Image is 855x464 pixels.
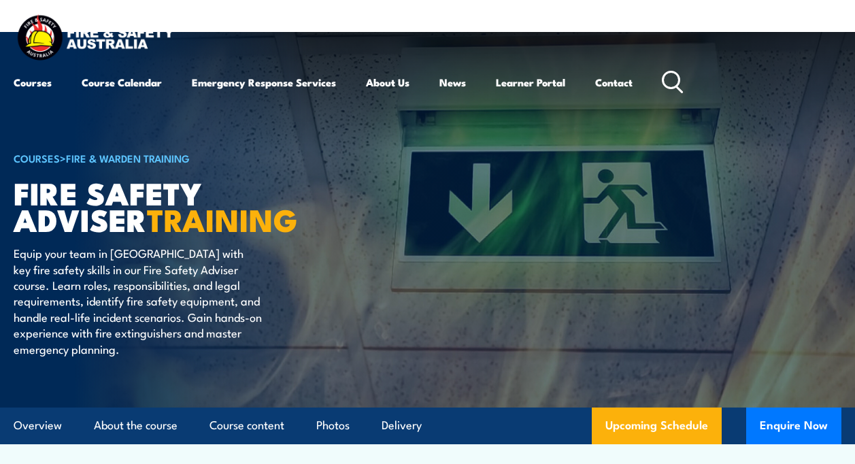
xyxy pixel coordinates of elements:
a: Course Calendar [82,66,162,99]
a: News [439,66,466,99]
a: Learner Portal [496,66,565,99]
a: Delivery [382,408,422,444]
strong: TRAINING [147,195,298,242]
a: COURSES [14,150,60,165]
button: Enquire Now [746,408,841,444]
a: Courses [14,66,52,99]
a: About Us [366,66,409,99]
a: Upcoming Schedule [592,408,722,444]
a: Photos [316,408,350,444]
a: About the course [94,408,178,444]
p: Equip your team in [GEOGRAPHIC_DATA] with key fire safety skills in our Fire Safety Adviser cours... [14,245,262,357]
a: Course content [209,408,284,444]
a: Contact [595,66,633,99]
a: Emergency Response Services [192,66,336,99]
h1: FIRE SAFETY ADVISER [14,179,350,232]
a: Overview [14,408,62,444]
h6: > [14,150,350,166]
a: Fire & Warden Training [66,150,190,165]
